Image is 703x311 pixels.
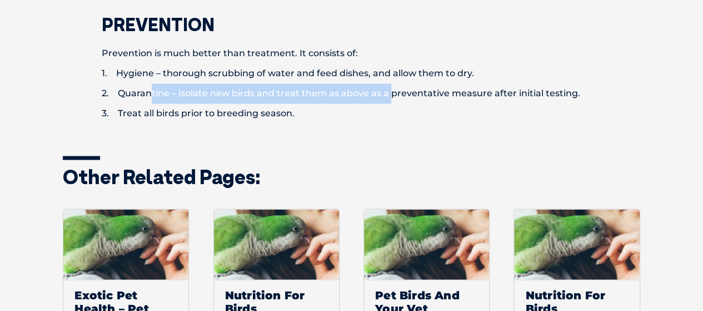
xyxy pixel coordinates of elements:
[63,166,641,186] h3: Other related pages:
[63,43,641,124] p: Prevention is much better than treatment. It consists of: 1. Hygiene – thorough scrubbing of wate...
[63,16,641,33] h2: PREVENTION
